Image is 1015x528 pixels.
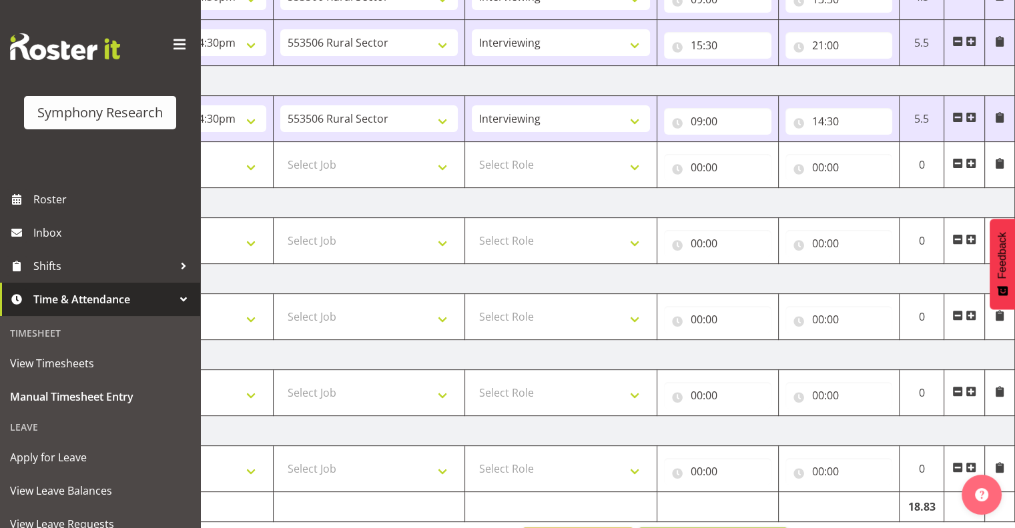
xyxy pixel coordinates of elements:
[81,340,1015,370] td: [DATE]
[33,189,194,209] span: Roster
[664,108,771,135] input: Click to select...
[900,20,944,66] td: 5.5
[664,382,771,409] input: Click to select...
[900,96,944,142] td: 5.5
[81,264,1015,294] td: [DATE]
[664,32,771,59] input: Click to select...
[785,382,893,409] input: Click to select...
[3,474,197,507] a: View Leave Balances
[81,188,1015,218] td: [DATE]
[990,219,1015,309] button: Feedback - Show survey
[10,387,190,407] span: Manual Timesheet Entry
[900,294,944,340] td: 0
[10,481,190,501] span: View Leave Balances
[3,319,197,347] div: Timesheet
[33,289,174,309] span: Time & Attendance
[785,306,893,333] input: Click to select...
[785,458,893,485] input: Click to select...
[33,256,174,276] span: Shifts
[81,416,1015,446] td: [DATE]
[3,413,197,441] div: Leave
[37,103,163,123] div: Symphony Research
[785,108,893,135] input: Click to select...
[900,492,944,522] td: 18.83
[900,370,944,416] td: 0
[900,446,944,492] td: 0
[81,66,1015,96] td: [DATE]
[900,218,944,264] td: 0
[3,347,197,380] a: View Timesheets
[785,32,893,59] input: Click to select...
[3,380,197,413] a: Manual Timesheet Entry
[664,230,771,257] input: Click to select...
[785,154,893,181] input: Click to select...
[10,353,190,373] span: View Timesheets
[900,142,944,188] td: 0
[3,441,197,474] a: Apply for Leave
[10,33,120,60] img: Rosterit website logo
[33,223,194,243] span: Inbox
[996,232,1008,279] span: Feedback
[975,488,988,501] img: help-xxl-2.png
[664,306,771,333] input: Click to select...
[664,458,771,485] input: Click to select...
[785,230,893,257] input: Click to select...
[664,154,771,181] input: Click to select...
[10,447,190,467] span: Apply for Leave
